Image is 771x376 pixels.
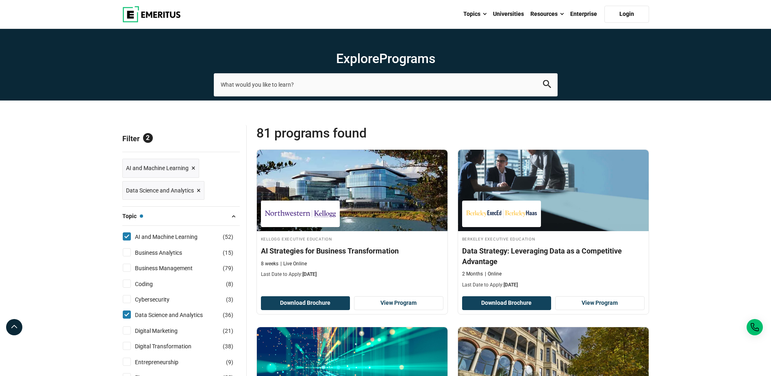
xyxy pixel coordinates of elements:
[225,234,231,240] span: 52
[462,282,645,289] p: Last Date to Apply:
[126,164,189,173] span: AI and Machine Learning
[143,133,153,143] span: 2
[257,150,447,231] img: AI Strategies for Business Transformation | Online AI and Machine Learning Course
[485,271,502,278] p: Online
[225,249,231,256] span: 15
[604,6,649,23] a: Login
[214,50,558,67] h1: Explore
[228,359,231,365] span: 9
[228,281,231,287] span: 8
[122,210,240,222] button: Topic
[543,82,551,90] a: search
[122,159,199,178] a: AI and Machine Learning ×
[225,328,231,334] span: 21
[228,296,231,303] span: 3
[256,125,453,141] span: 81 Programs found
[555,296,645,310] a: View Program
[223,248,233,257] span: ( )
[543,80,551,90] button: search
[223,342,233,351] span: ( )
[197,185,201,197] span: ×
[122,125,240,152] p: Filter
[191,162,195,174] span: ×
[135,280,169,289] a: Coding
[261,296,350,310] button: Download Brochure
[226,295,233,304] span: ( )
[226,358,233,367] span: ( )
[226,280,233,289] span: ( )
[135,310,219,319] a: Data Science and Analytics
[261,235,443,242] h4: Kellogg Executive Education
[223,326,233,335] span: ( )
[215,134,240,145] a: Reset all
[462,235,645,242] h4: Berkeley Executive Education
[462,296,552,310] button: Download Brochure
[379,51,435,66] span: Programs
[135,326,194,335] a: Digital Marketing
[261,271,443,278] p: Last Date to Apply:
[122,181,204,200] a: Data Science and Analytics ×
[122,212,143,221] span: Topic
[261,260,278,267] p: 8 weeks
[135,295,186,304] a: Cybersecurity
[214,73,558,96] input: search-page
[135,248,198,257] a: Business Analytics
[458,150,649,293] a: Data Science and Analytics Course by Berkeley Executive Education - September 11, 2025 Berkeley E...
[223,310,233,319] span: ( )
[223,264,233,273] span: ( )
[223,232,233,241] span: ( )
[261,246,443,256] h4: AI Strategies for Business Transformation
[225,312,231,318] span: 36
[225,265,231,271] span: 79
[135,264,209,273] a: Business Management
[354,296,443,310] a: View Program
[466,205,537,223] img: Berkeley Executive Education
[462,246,645,266] h4: Data Strategy: Leveraging Data as a Competitive Advantage
[280,260,307,267] p: Live Online
[504,282,518,288] span: [DATE]
[135,232,214,241] a: AI and Machine Learning
[126,186,194,195] span: Data Science and Analytics
[135,342,208,351] a: Digital Transformation
[458,150,649,231] img: Data Strategy: Leveraging Data as a Competitive Advantage | Online Data Science and Analytics Course
[225,343,231,350] span: 38
[462,271,483,278] p: 2 Months
[302,271,317,277] span: [DATE]
[265,205,336,223] img: Kellogg Executive Education
[135,358,195,367] a: Entrepreneurship
[257,150,447,282] a: AI and Machine Learning Course by Kellogg Executive Education - September 11, 2025 Kellogg Execut...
